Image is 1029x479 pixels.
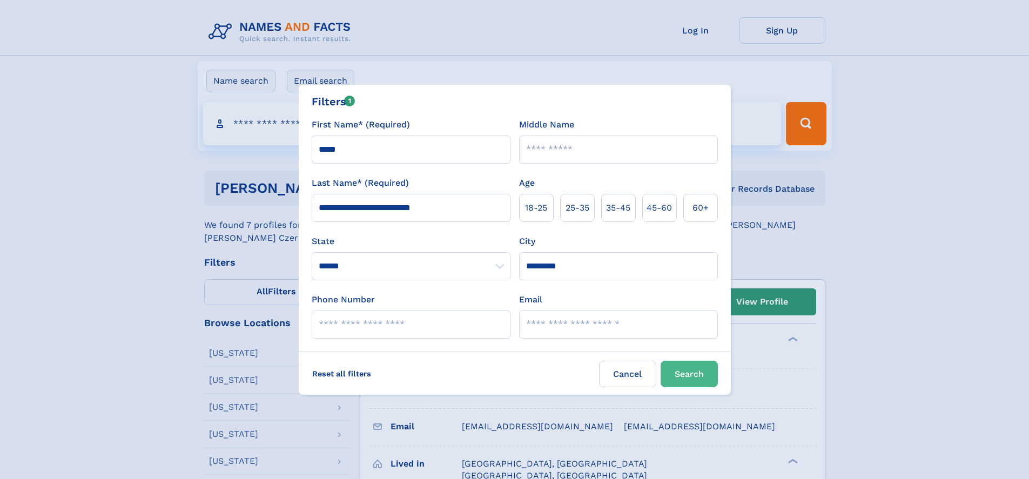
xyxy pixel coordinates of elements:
label: Cancel [599,361,656,387]
label: Age [519,177,535,190]
label: City [519,235,535,248]
label: Email [519,293,542,306]
label: First Name* (Required) [312,118,410,131]
button: Search [661,361,718,387]
span: 35‑45 [606,201,630,214]
label: Phone Number [312,293,375,306]
label: State [312,235,510,248]
label: Last Name* (Required) [312,177,409,190]
span: 60+ [692,201,709,214]
span: 18‑25 [525,201,547,214]
span: 25‑35 [566,201,589,214]
div: Filters [312,93,355,110]
label: Reset all filters [305,361,378,387]
span: 45‑60 [647,201,672,214]
label: Middle Name [519,118,574,131]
